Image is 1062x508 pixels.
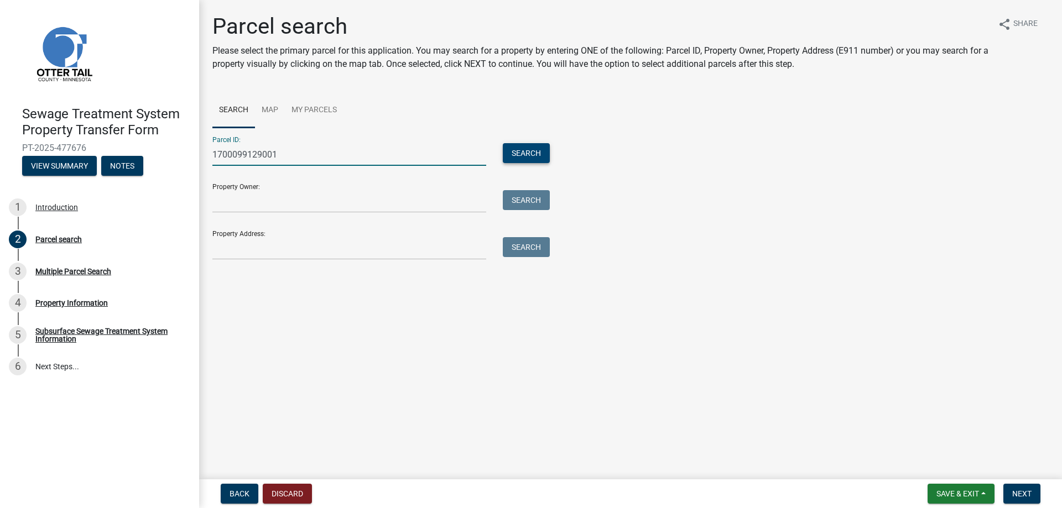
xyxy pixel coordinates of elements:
div: Parcel search [35,235,82,243]
button: Search [503,190,550,210]
button: Discard [263,484,312,504]
div: Subsurface Sewage Treatment System Information [35,327,181,343]
button: Notes [101,156,143,176]
a: Search [212,93,255,128]
button: Back [221,484,258,504]
img: Otter Tail County, Minnesota [22,12,105,95]
h1: Parcel search [212,13,989,40]
span: Back [230,489,249,498]
wm-modal-confirm: Summary [22,162,97,171]
div: 1 [9,198,27,216]
div: Introduction [35,203,78,211]
div: Multiple Parcel Search [35,268,111,275]
button: Save & Exit [928,484,995,504]
button: Search [503,237,550,257]
a: Map [255,93,285,128]
p: Please select the primary parcel for this application. You may search for a property by entering ... [212,44,989,71]
button: shareShare [989,13,1047,35]
div: 5 [9,326,27,344]
i: share [998,18,1011,31]
button: Next [1003,484,1040,504]
span: PT-2025-477676 [22,143,177,153]
span: Share [1013,18,1038,31]
div: 4 [9,294,27,312]
button: View Summary [22,156,97,176]
div: Property Information [35,299,108,307]
div: 2 [9,231,27,248]
div: 6 [9,358,27,375]
wm-modal-confirm: Notes [101,162,143,171]
a: My Parcels [285,93,343,128]
span: Next [1012,489,1032,498]
span: Save & Exit [936,489,979,498]
div: 3 [9,263,27,280]
h4: Sewage Treatment System Property Transfer Form [22,106,190,138]
button: Search [503,143,550,163]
